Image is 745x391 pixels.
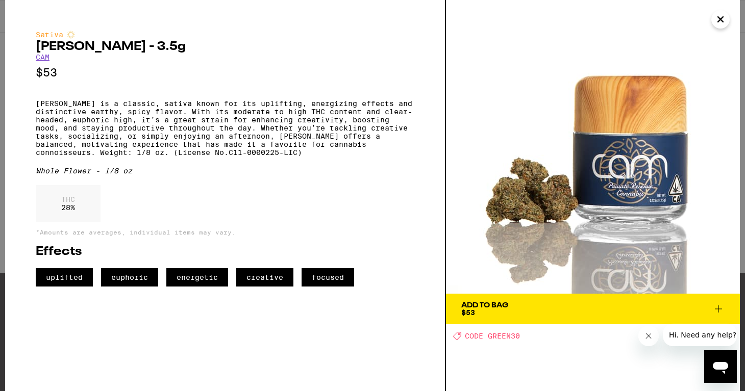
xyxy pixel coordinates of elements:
img: sativaColor.svg [67,31,75,39]
iframe: Button to launch messaging window [704,350,737,383]
span: energetic [166,268,228,286]
iframe: Close message [638,326,659,346]
span: focused [302,268,354,286]
span: creative [236,268,293,286]
div: Whole Flower - 1/8 oz [36,167,414,175]
span: $53 [461,308,475,317]
span: CODE GREEN30 [465,332,520,340]
div: 28 % [36,185,101,222]
p: *Amounts are averages, individual items may vary. [36,229,414,236]
span: uplifted [36,268,93,286]
button: Add To Bag$53 [446,294,740,324]
iframe: Message from company [663,324,737,346]
h2: [PERSON_NAME] - 3.5g [36,41,414,53]
div: Add To Bag [461,302,508,309]
p: THC [61,195,75,203]
p: $53 [36,66,414,79]
p: [PERSON_NAME] is a classic, sativa known for its uplifting, energizing effects and distinctive ea... [36,99,414,157]
div: Sativa [36,31,414,39]
a: CAM [36,53,49,61]
span: euphoric [101,268,158,286]
button: Close [711,10,730,29]
h2: Effects [36,246,414,258]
